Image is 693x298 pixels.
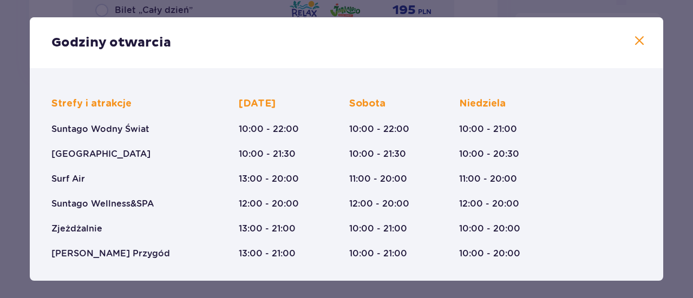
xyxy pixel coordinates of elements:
p: 13:00 - 20:00 [239,173,299,185]
p: 10:00 - 20:00 [459,223,520,235]
p: [DATE] [239,97,276,110]
p: Godziny otwarcia [51,35,171,51]
p: 12:00 - 20:00 [239,198,299,210]
p: 10:00 - 21:30 [239,148,296,160]
p: Niedziela [459,97,506,110]
p: Suntago Wellness&SPA [51,198,154,210]
p: 10:00 - 20:30 [459,148,519,160]
p: Sobota [349,97,385,110]
p: Strefy i atrakcje [51,97,132,110]
p: Zjeżdżalnie [51,223,102,235]
p: 10:00 - 22:00 [239,123,299,135]
p: 10:00 - 21:00 [349,248,407,260]
p: 13:00 - 21:00 [239,248,296,260]
p: 10:00 - 21:30 [349,148,406,160]
p: Suntago Wodny Świat [51,123,149,135]
p: 10:00 - 21:00 [459,123,517,135]
p: 12:00 - 20:00 [349,198,409,210]
p: [PERSON_NAME] Przygód [51,248,170,260]
p: 10:00 - 20:00 [459,248,520,260]
p: 13:00 - 21:00 [239,223,296,235]
p: 12:00 - 20:00 [459,198,519,210]
p: 10:00 - 22:00 [349,123,409,135]
p: [GEOGRAPHIC_DATA] [51,148,151,160]
p: Surf Air [51,173,85,185]
p: 11:00 - 20:00 [459,173,517,185]
p: 10:00 - 21:00 [349,223,407,235]
p: 11:00 - 20:00 [349,173,407,185]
